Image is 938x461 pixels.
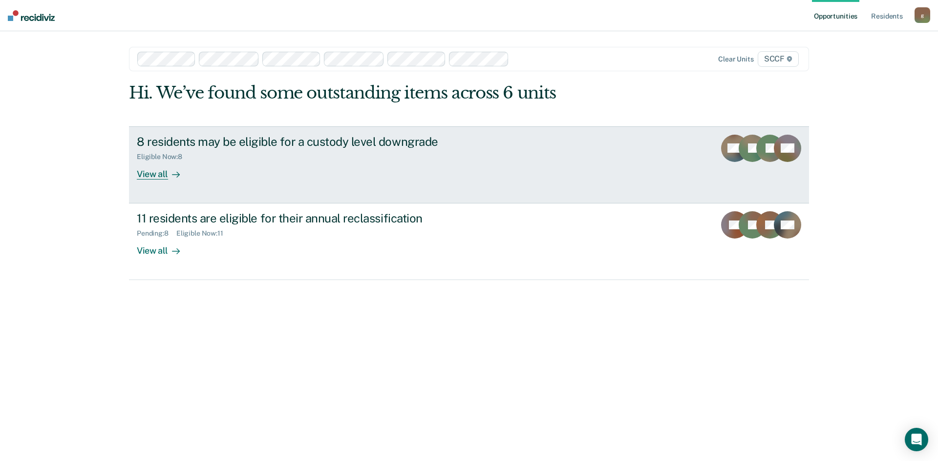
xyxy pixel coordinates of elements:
[129,83,673,103] div: Hi. We’ve found some outstanding items across 6 units
[8,10,55,21] img: Recidiviz
[137,238,192,257] div: View all
[137,211,480,225] div: 11 residents are eligible for their annual reclassification
[129,203,809,280] a: 11 residents are eligible for their annual reclassificationPending:8Eligible Now:11View all
[137,160,192,180] div: View all
[137,135,480,149] div: 8 residents may be eligible for a custody level downgrade
[129,126,809,203] a: 8 residents may be eligible for a custody level downgradeEligible Now:8View all
[137,229,176,238] div: Pending : 8
[176,229,231,238] div: Eligible Now : 11
[137,153,190,161] div: Eligible Now : 8
[718,55,754,63] div: Clear units
[758,51,799,67] span: SCCF
[915,7,930,23] button: g
[905,428,928,451] div: Open Intercom Messenger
